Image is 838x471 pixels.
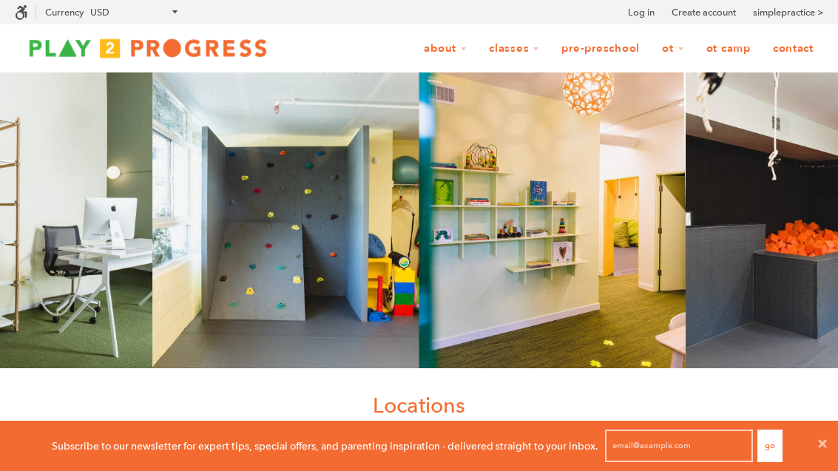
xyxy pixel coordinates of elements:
[45,7,84,18] label: Currency
[697,35,760,63] a: OT Camp
[479,35,549,63] a: Classes
[763,35,823,63] a: Contact
[605,430,753,462] input: email@example.com
[11,390,827,420] h1: Locations
[652,35,694,63] a: OT
[672,5,736,20] a: Create account
[15,33,281,63] img: Play2Progress logo
[52,438,598,454] p: Subscribe to our newsletter for expert tips, special offers, and parenting inspiration - delivere...
[757,430,783,462] button: Go
[414,35,476,63] a: About
[552,35,649,63] a: Pre-Preschool
[753,5,823,20] a: simplepractice >
[628,5,655,20] a: Log in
